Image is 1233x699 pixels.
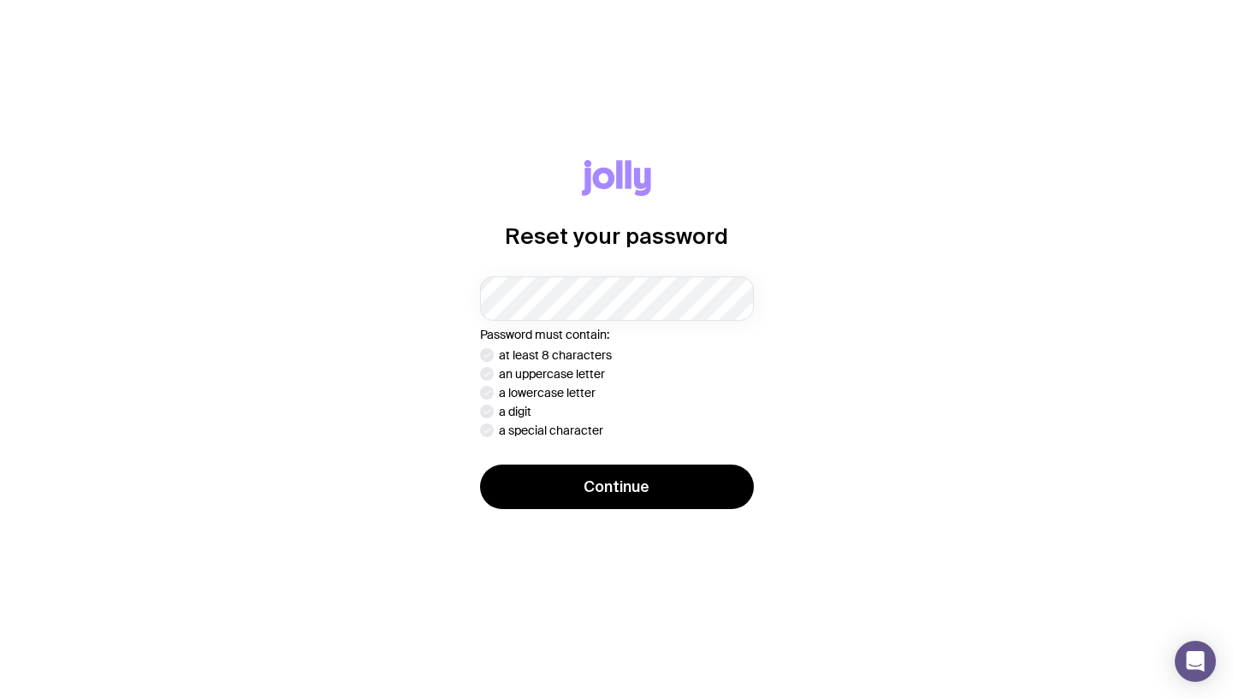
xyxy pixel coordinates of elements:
[499,405,531,418] p: a digit
[499,367,605,381] p: an uppercase letter
[1175,641,1216,682] div: Open Intercom Messenger
[480,328,754,341] p: Password must contain:
[499,348,612,362] p: at least 8 characters
[480,465,754,509] button: Continue
[499,386,596,400] p: a lowercase letter
[505,223,728,249] h1: Reset your password
[499,424,603,437] p: a special character
[584,477,649,497] span: Continue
